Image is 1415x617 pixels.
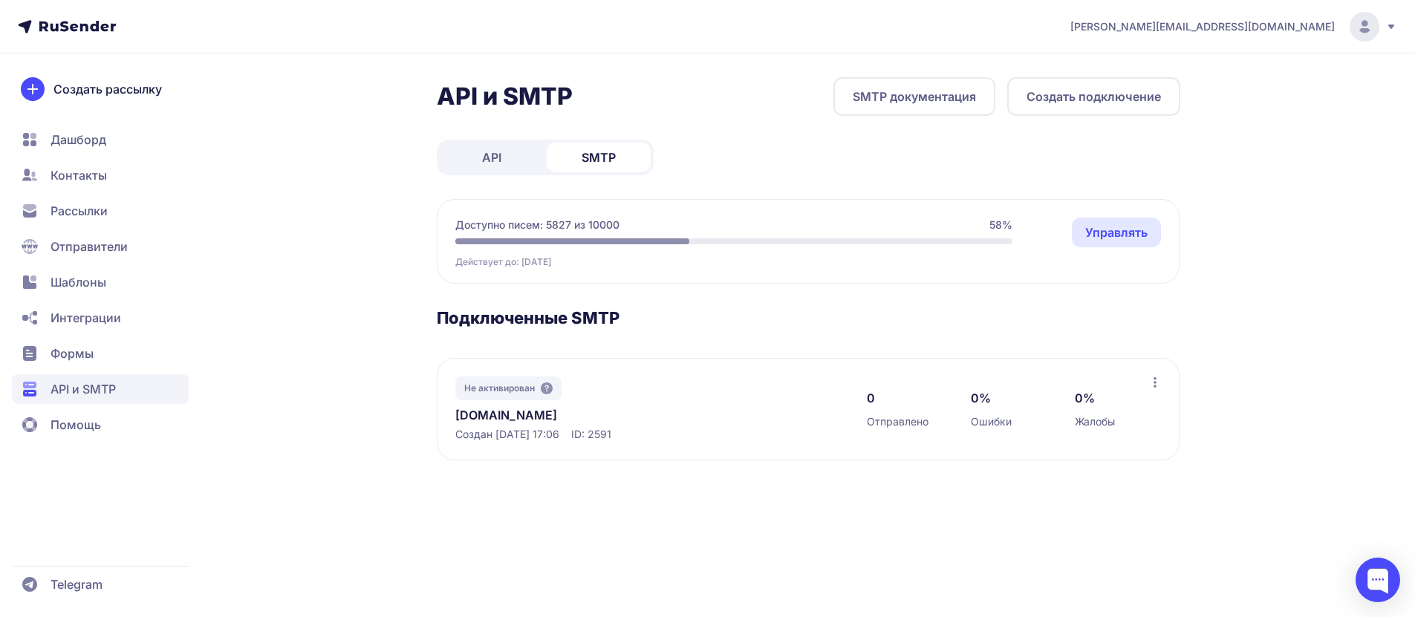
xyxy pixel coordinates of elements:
a: Управлять [1072,218,1161,247]
a: Telegram [12,569,189,599]
h2: API и SMTP [437,82,573,111]
a: SMTP [547,143,651,172]
span: 58% [989,218,1012,232]
span: Создан [DATE] 17:06 [455,427,559,442]
span: Интеграции [51,309,121,327]
span: Доступно писем: 5827 из 10000 [455,218,619,232]
span: Создать рассылку [53,80,162,98]
a: [DOMAIN_NAME] [455,406,760,424]
span: API и SMTP [51,380,116,398]
button: Создать подключение [1007,77,1180,116]
span: Не активирован [464,382,535,394]
span: SMTP [582,148,616,166]
span: Рассылки [51,202,108,220]
span: Отправлено [867,414,928,429]
span: Жалобы [1075,414,1115,429]
span: API [482,148,501,166]
h3: Подключенные SMTP [437,307,1180,328]
span: Telegram [51,575,103,593]
span: [PERSON_NAME][EMAIL_ADDRESS][DOMAIN_NAME] [1070,19,1335,34]
a: SMTP документация [833,77,995,116]
span: 0% [1075,389,1095,407]
span: Дашборд [51,131,106,148]
a: API [440,143,544,172]
span: Отправители [51,238,128,255]
span: Помощь [51,416,101,434]
span: 0% [971,389,991,407]
span: ID: 2591 [571,427,611,442]
span: Действует до: [DATE] [455,256,551,268]
span: 0 [867,389,875,407]
span: Контакты [51,166,107,184]
span: Формы [51,345,94,362]
span: Ошибки [971,414,1012,429]
span: Шаблоны [51,273,106,291]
